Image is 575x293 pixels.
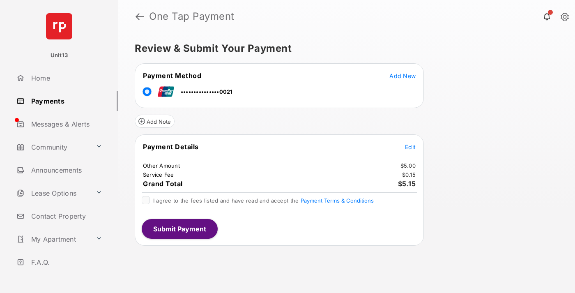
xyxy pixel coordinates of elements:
[13,114,118,134] a: Messages & Alerts
[389,72,416,79] span: Add New
[301,197,374,204] button: I agree to the fees listed and have read and accept the
[405,143,416,150] span: Edit
[13,206,118,226] a: Contact Property
[13,137,92,157] a: Community
[143,180,183,188] span: Grand Total
[402,171,416,178] td: $0.15
[149,12,235,21] strong: One Tap Payment
[13,160,118,180] a: Announcements
[153,197,374,204] span: I agree to the fees listed and have read and accept the
[13,68,118,88] a: Home
[13,183,92,203] a: Lease Options
[46,13,72,39] img: svg+xml;base64,PHN2ZyB4bWxucz0iaHR0cDovL3d3dy53My5vcmcvMjAwMC9zdmciIHdpZHRoPSI2NCIgaGVpZ2h0PSI2NC...
[135,44,552,53] h5: Review & Submit Your Payment
[143,72,201,80] span: Payment Method
[143,171,175,178] td: Service Fee
[13,252,118,272] a: F.A.Q.
[51,51,68,60] p: Unit13
[143,162,180,169] td: Other Amount
[181,88,233,95] span: •••••••••••••••0021
[135,115,175,128] button: Add Note
[13,91,118,111] a: Payments
[398,180,416,188] span: $5.15
[389,72,416,80] button: Add New
[13,229,92,249] a: My Apartment
[405,143,416,151] button: Edit
[142,219,218,239] button: Submit Payment
[143,143,199,151] span: Payment Details
[400,162,416,169] td: $5.00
